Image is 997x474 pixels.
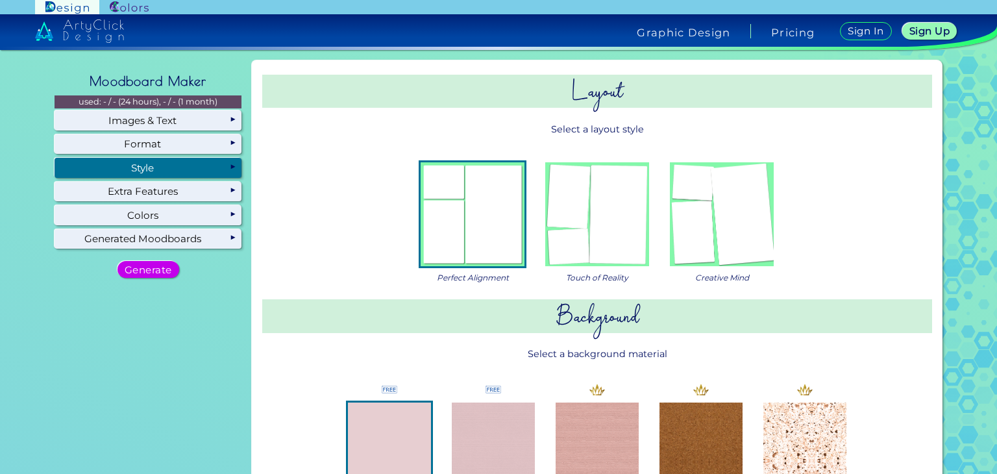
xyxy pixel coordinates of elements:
h5: Generate [127,265,169,274]
img: artyclick_design_logo_white_combined_path.svg [35,19,125,43]
p: Select a background material [262,342,932,366]
div: Images & Text [55,110,241,130]
p: used: - / - (24 hours), - / - (1 month) [55,95,241,108]
a: Pricing [771,27,815,38]
img: icon_premium_gold.svg [589,382,605,397]
img: icon_free.svg [486,382,501,397]
a: Sign In [843,23,889,40]
p: Select a layout style [262,118,932,142]
a: Sign Up [905,23,955,39]
span: Perfect Alignment [437,271,509,284]
img: layout_slight.png [545,162,649,266]
h5: Sign In [850,27,882,36]
img: layout_messy.png [670,162,774,266]
h5: Sign Up [911,27,948,36]
span: Creative Mind [695,271,749,284]
img: layout_straight.png [421,162,524,266]
span: Touch of Reality [566,271,628,284]
img: icon_premium_gold.svg [693,382,709,397]
h4: Graphic Design [637,27,730,38]
div: Colors [55,205,241,225]
img: icon_free.svg [382,382,397,397]
img: ArtyClick Colors logo [110,1,149,14]
div: Format [55,134,241,154]
h2: Moodboard Maker [83,67,213,95]
img: icon_premium_gold.svg [797,382,813,397]
div: Extra Features [55,182,241,201]
div: Style [55,158,241,177]
h2: Layout [262,75,932,108]
div: Generated Moodboards [55,229,241,249]
h2: Background [262,299,932,332]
